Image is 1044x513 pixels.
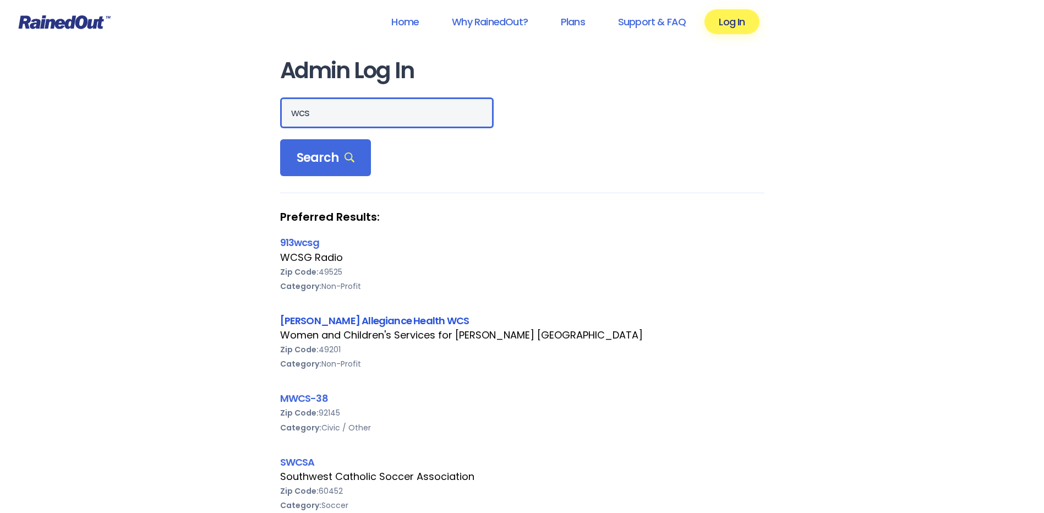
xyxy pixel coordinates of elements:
div: MWCS-38 [280,391,764,406]
div: WCSG Radio [280,250,764,265]
a: Why RainedOut? [438,9,542,34]
div: 913wcsg [280,235,764,250]
a: [PERSON_NAME] Allegiance Health WCS [280,314,469,328]
h1: Admin Log In [280,58,764,83]
div: Southwest Catholic Soccer Association [280,470,764,484]
div: Non-Profit [280,357,764,371]
div: 60452 [280,484,764,498]
a: SWCSA [280,455,315,469]
a: Log In [704,9,759,34]
div: SWCSA [280,455,764,470]
b: Category: [280,500,321,511]
b: Zip Code: [280,485,319,496]
div: Women and Children's Services for [PERSON_NAME] [GEOGRAPHIC_DATA] [280,328,764,342]
div: Search [280,139,371,177]
input: Search Orgs… [280,97,494,128]
a: Home [377,9,433,34]
a: Support & FAQ [604,9,700,34]
div: 49201 [280,342,764,357]
div: Non-Profit [280,279,764,293]
b: Zip Code: [280,407,319,418]
b: Category: [280,281,321,292]
div: 49525 [280,265,764,279]
a: MWCS-38 [280,391,328,405]
b: Category: [280,422,321,433]
b: Category: [280,358,321,369]
div: 92145 [280,406,764,420]
div: Soccer [280,498,764,512]
strong: Preferred Results: [280,210,764,224]
a: Plans [546,9,599,34]
b: Zip Code: [280,344,319,355]
span: Search [297,150,355,166]
a: 913wcsg [280,236,319,249]
div: Civic / Other [280,421,764,435]
b: Zip Code: [280,266,319,277]
div: [PERSON_NAME] Allegiance Health WCS [280,313,764,328]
